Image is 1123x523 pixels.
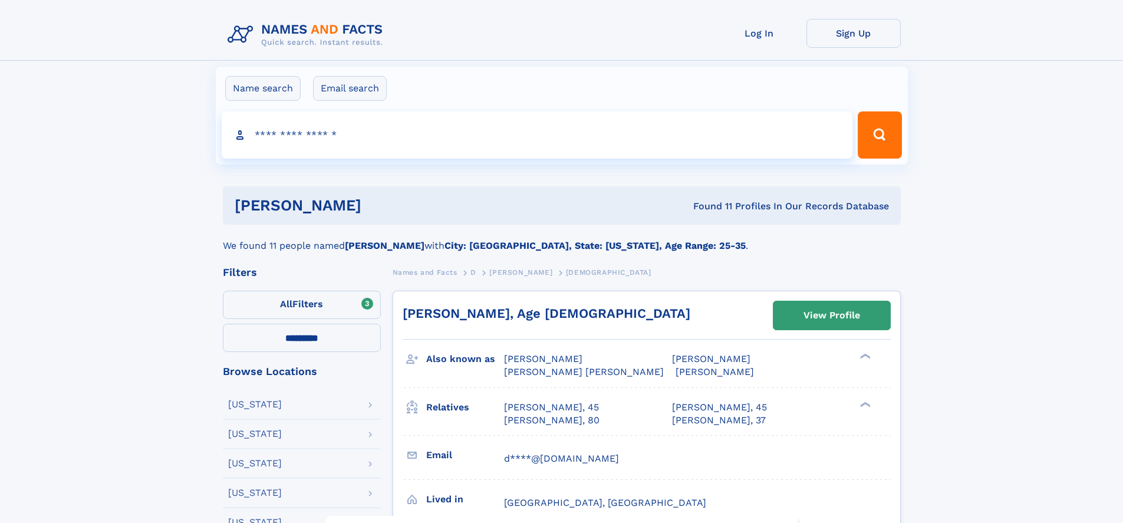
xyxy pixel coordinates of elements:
[444,240,746,251] b: City: [GEOGRAPHIC_DATA], State: [US_STATE], Age Range: 25-35
[773,301,890,330] a: View Profile
[489,268,552,277] span: [PERSON_NAME]
[470,265,476,279] a: D
[426,489,504,509] h3: Lived in
[489,265,552,279] a: [PERSON_NAME]
[223,267,381,278] div: Filters
[470,268,476,277] span: D
[222,111,853,159] input: search input
[228,459,282,468] div: [US_STATE]
[426,397,504,417] h3: Relatives
[426,349,504,369] h3: Also known as
[672,401,767,414] a: [PERSON_NAME], 45
[280,298,292,310] span: All
[672,353,750,364] span: [PERSON_NAME]
[858,111,901,159] button: Search Button
[672,414,766,427] a: [PERSON_NAME], 37
[857,353,871,360] div: ❯
[228,400,282,409] div: [US_STATE]
[223,225,901,253] div: We found 11 people named with .
[676,366,754,377] span: [PERSON_NAME]
[803,302,860,329] div: View Profile
[223,366,381,377] div: Browse Locations
[857,400,871,408] div: ❯
[225,76,301,101] label: Name search
[403,306,690,321] a: [PERSON_NAME], Age [DEMOGRAPHIC_DATA]
[566,268,651,277] span: [DEMOGRAPHIC_DATA]
[504,414,600,427] a: [PERSON_NAME], 80
[345,240,424,251] b: [PERSON_NAME]
[313,76,387,101] label: Email search
[504,497,706,508] span: [GEOGRAPHIC_DATA], [GEOGRAPHIC_DATA]
[806,19,901,48] a: Sign Up
[223,19,393,51] img: Logo Names and Facts
[393,265,457,279] a: Names and Facts
[504,401,599,414] a: [PERSON_NAME], 45
[712,19,806,48] a: Log In
[527,200,889,213] div: Found 11 Profiles In Our Records Database
[228,488,282,498] div: [US_STATE]
[223,291,381,319] label: Filters
[235,198,528,213] h1: [PERSON_NAME]
[228,429,282,439] div: [US_STATE]
[426,445,504,465] h3: Email
[504,366,664,377] span: [PERSON_NAME] [PERSON_NAME]
[504,353,582,364] span: [PERSON_NAME]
